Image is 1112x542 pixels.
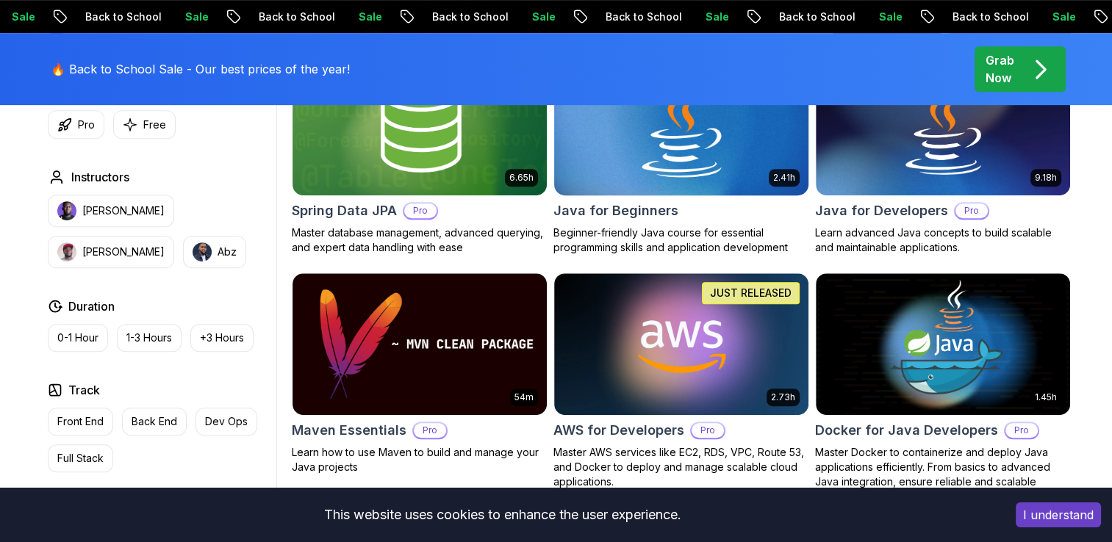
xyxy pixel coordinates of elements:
p: Master AWS services like EC2, RDS, VPC, Route 53, and Docker to deploy and manage scalable cloud ... [553,445,809,489]
p: Sale [173,10,220,24]
p: Back End [132,414,177,429]
img: Java for Developers card [816,53,1070,195]
h2: Instructors [71,168,129,186]
h2: Track [68,381,100,399]
p: Learn how to use Maven to build and manage your Java projects [292,445,548,474]
img: Java for Beginners card [548,49,814,198]
img: Docker for Java Developers card [816,273,1070,416]
h2: Java for Developers [815,200,948,221]
button: instructor imgAbz [183,236,246,268]
img: Spring Data JPA card [293,53,547,195]
button: Full Stack [48,444,113,472]
h2: Java for Beginners [553,200,678,221]
p: Abz [218,245,237,259]
button: Dev Ops [196,408,257,436]
p: Pro [692,423,724,438]
p: Pro [404,203,437,218]
p: 6.65h [509,172,534,184]
a: Java for Beginners card2.41hJava for BeginnersBeginner-friendly Java course for essential program... [553,52,809,255]
p: Back to School [940,10,1040,24]
p: Beginner-friendly Java course for essential programming skills and application development [553,225,809,255]
p: [PERSON_NAME] [82,203,165,218]
p: Pro [955,203,988,218]
p: Master Docker to containerize and deploy Java applications efficiently. From basics to advanced J... [815,445,1071,504]
h2: Maven Essentials [292,420,406,441]
p: Sale [520,10,567,24]
p: 2.73h [771,391,795,403]
button: +3 Hours [190,324,254,352]
p: Back to School [73,10,173,24]
p: Sale [1040,10,1087,24]
h2: Spring Data JPA [292,200,397,221]
p: Sale [693,10,740,24]
button: Pro [48,110,104,139]
img: instructor img [57,242,76,261]
h2: Duration [68,297,115,315]
a: Maven Essentials card54mMaven EssentialsProLearn how to use Maven to build and manage your Java p... [292,272,548,475]
p: 54m [514,391,534,403]
p: Back to School [246,10,346,24]
button: Back End [122,408,187,436]
p: Pro [414,423,446,438]
a: Docker for Java Developers card1.45hDocker for Java DevelopersProMaster Docker to containerize an... [815,272,1071,505]
p: Back to School [767,10,867,24]
p: Sale [867,10,914,24]
button: instructor img[PERSON_NAME] [48,195,174,227]
p: Master database management, advanced querying, and expert data handling with ease [292,225,548,255]
p: 1.45h [1035,391,1057,403]
a: Java for Developers card9.18hJava for DevelopersProLearn advanced Java concepts to build scalable... [815,52,1071,255]
button: Free [113,110,176,139]
img: instructor img [193,242,212,261]
p: Back to School [593,10,693,24]
p: Learn advanced Java concepts to build scalable and maintainable applications. [815,225,1071,255]
img: Maven Essentials card [293,273,547,416]
p: 0-1 Hour [57,330,98,345]
img: AWS for Developers card [554,273,808,416]
h2: Docker for Java Developers [815,420,998,441]
p: +3 Hours [200,330,244,345]
img: instructor img [57,201,76,220]
p: Pro [1005,423,1038,438]
p: Free [143,118,166,132]
p: 9.18h [1035,172,1057,184]
p: JUST RELEASED [710,286,792,300]
p: Grab Now [986,51,1014,87]
p: 2.41h [773,172,795,184]
button: 0-1 Hour [48,324,108,352]
div: This website uses cookies to enhance the user experience. [11,499,994,531]
h2: AWS for Developers [553,420,684,441]
button: Front End [48,408,113,436]
button: 1-3 Hours [117,324,182,352]
p: Back to School [420,10,520,24]
p: 🔥 Back to School Sale - Our best prices of the year! [51,60,350,78]
button: Accept cookies [1016,502,1101,527]
p: Front End [57,414,104,429]
p: 1-3 Hours [126,330,172,345]
p: Full Stack [57,451,104,466]
a: AWS for Developers card2.73hJUST RELEASEDAWS for DevelopersProMaster AWS services like EC2, RDS, ... [553,272,809,490]
p: Sale [346,10,393,24]
p: Pro [78,118,95,132]
p: [PERSON_NAME] [82,245,165,259]
p: Dev Ops [205,414,248,429]
a: Spring Data JPA card6.65hNEWSpring Data JPAProMaster database management, advanced querying, and ... [292,52,548,255]
button: instructor img[PERSON_NAME] [48,236,174,268]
